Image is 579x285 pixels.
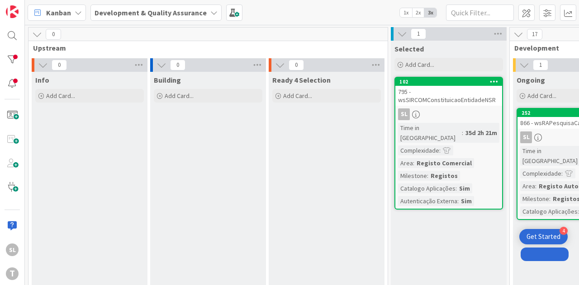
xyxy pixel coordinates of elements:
[459,196,474,206] div: Sim
[398,183,456,193] div: Catalogo Aplicações
[560,227,568,235] div: 4
[400,8,412,17] span: 1x
[6,243,19,256] div: SL
[395,86,502,106] div: 795 - wsSIRCOMConstituicaoEntidadeNSR
[398,123,462,143] div: Time in [GEOGRAPHIC_DATA]
[412,8,424,17] span: 2x
[283,92,312,100] span: Add Card...
[399,79,502,85] div: 102
[520,131,532,143] div: SL
[520,206,578,216] div: Catalogo Aplicações
[427,171,428,181] span: :
[52,60,67,70] span: 0
[272,75,331,84] span: Ready 4 Selection
[398,108,410,120] div: SL
[439,145,441,155] span: :
[519,229,568,244] div: Open Get Started checklist, remaining modules: 4
[46,92,75,100] span: Add Card...
[463,128,499,138] div: 35d 2h 21m
[561,168,563,178] span: :
[535,181,536,191] span: :
[154,75,181,84] span: Building
[517,75,545,84] span: Ongoing
[411,28,426,39] span: 1
[413,158,414,168] span: :
[414,158,474,168] div: Registo Comercial
[549,194,551,204] span: :
[395,78,502,106] div: 102795 - wsSIRCOMConstituicaoEntidadeNSR
[520,168,561,178] div: Complexidade
[395,78,502,86] div: 102
[520,194,549,204] div: Milestone
[46,29,61,40] span: 0
[446,5,514,21] input: Quick Filter...
[533,60,548,70] span: 1
[457,196,459,206] span: :
[527,92,556,100] span: Add Card...
[289,60,304,70] span: 0
[394,44,424,53] span: Selected
[457,183,472,193] div: Sim
[428,171,460,181] div: Registos
[398,196,457,206] div: Autenticação Externa
[395,108,502,120] div: SL
[46,7,71,18] span: Kanban
[405,61,434,69] span: Add Card...
[398,145,439,155] div: Complexidade
[35,75,49,84] span: Info
[462,128,463,138] span: :
[527,232,560,241] div: Get Started
[95,8,207,17] b: Development & Quality Assurance
[398,171,427,181] div: Milestone
[527,29,542,40] span: 17
[456,183,457,193] span: :
[6,267,19,280] div: T
[165,92,194,100] span: Add Card...
[578,206,579,216] span: :
[520,181,535,191] div: Area
[170,60,185,70] span: 0
[6,5,19,18] img: Visit kanbanzone.com
[398,158,413,168] div: Area
[33,43,376,52] span: Upstream
[424,8,437,17] span: 3x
